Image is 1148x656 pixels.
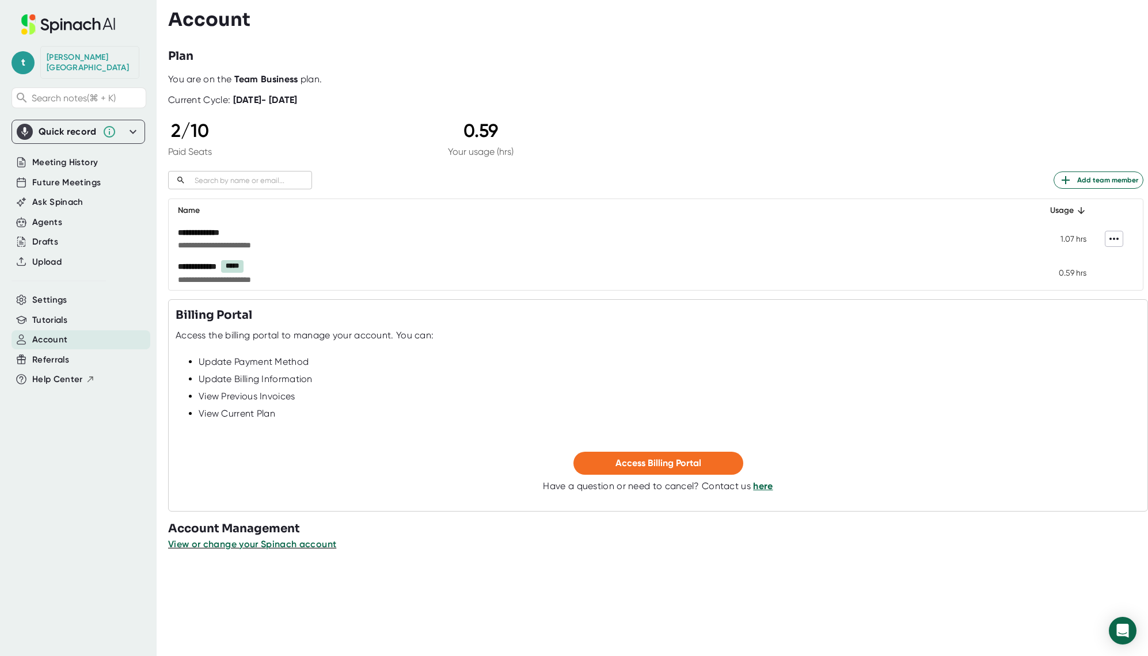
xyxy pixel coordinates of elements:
[199,408,1141,419] div: View Current Plan
[32,333,67,346] button: Account
[32,373,95,386] button: Help Center
[168,48,193,65] h3: Plan
[32,293,67,307] button: Settings
[12,51,35,74] span: t
[168,539,336,550] span: View or change your Spinach account
[32,196,83,209] button: Ask Spinach
[168,74,1143,85] div: You are on the plan.
[749,255,1096,289] td: 0.59 hrs
[234,74,298,85] b: Team Business
[32,235,58,249] button: Drafts
[749,222,1096,255] td: 1.07 hrs
[168,120,212,142] div: 2 / 10
[32,314,67,327] button: Tutorials
[32,353,69,367] button: Referrals
[176,307,252,324] h3: Billing Portal
[17,120,140,143] div: Quick record
[199,373,1141,385] div: Update Billing Information
[199,356,1141,368] div: Update Payment Method
[32,216,62,229] button: Agents
[32,373,83,386] span: Help Center
[176,330,434,341] div: Access the billing portal to manage your account. You can:
[190,174,312,187] input: Search by name or email...
[168,9,250,30] h3: Account
[32,176,101,189] button: Future Meetings
[543,480,773,492] div: Have a question or need to cancel? Contact us
[1054,171,1143,189] button: Add team member
[753,480,773,491] a: here
[615,457,701,468] span: Access Billing Portal
[199,391,1141,402] div: View Previous Invoices
[168,537,336,551] button: View or change your Spinach account
[39,126,97,138] div: Quick record
[32,156,98,169] button: Meeting History
[47,52,133,73] div: Todd Ramsburg
[168,94,298,106] div: Current Cycle:
[168,146,212,157] div: Paid Seats
[1109,617,1136,644] div: Open Intercom Messenger
[32,93,116,104] span: Search notes (⌘ + K)
[32,255,62,269] button: Upload
[178,204,740,218] div: Name
[448,146,514,157] div: Your usage (hrs)
[448,120,514,142] div: 0.59
[168,520,1148,537] h3: Account Management
[1059,173,1138,187] span: Add team member
[573,452,743,475] button: Access Billing Portal
[758,204,1086,218] div: Usage
[233,94,298,105] b: [DATE] - [DATE]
